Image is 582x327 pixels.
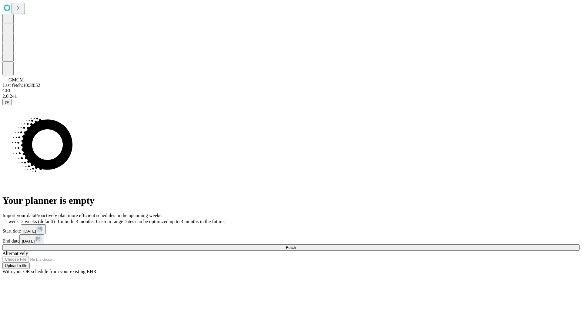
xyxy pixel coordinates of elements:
[2,83,40,88] span: Last fetch: 10:38:52
[2,269,96,274] span: With your OR schedule from your existing EHR
[2,251,28,256] span: Alternatively
[96,219,123,224] span: Custom range
[286,245,296,250] span: Fetch
[2,234,580,244] div: End date
[5,219,19,224] span: 1 week
[35,213,162,218] span: Proactively plan more efficient schedules in the upcoming weeks.
[21,224,46,234] button: [DATE]
[5,100,9,104] span: @
[2,195,580,206] h1: Your planner is empty
[2,213,35,218] span: Import your data
[2,244,580,251] button: Fetch
[2,99,12,105] button: @
[8,77,24,82] span: GMCM
[22,239,35,243] span: [DATE]
[2,224,580,234] div: Start date
[57,219,73,224] span: 1 month
[2,88,580,94] div: GEI
[21,219,55,224] span: 2 weeks (default)
[2,263,30,269] button: Upload a file
[123,219,225,224] span: Dates can be optimized up to 3 months in the future.
[19,234,44,244] button: [DATE]
[2,94,580,99] div: 2.0.241
[23,229,36,233] span: [DATE]
[76,219,94,224] span: 3 months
